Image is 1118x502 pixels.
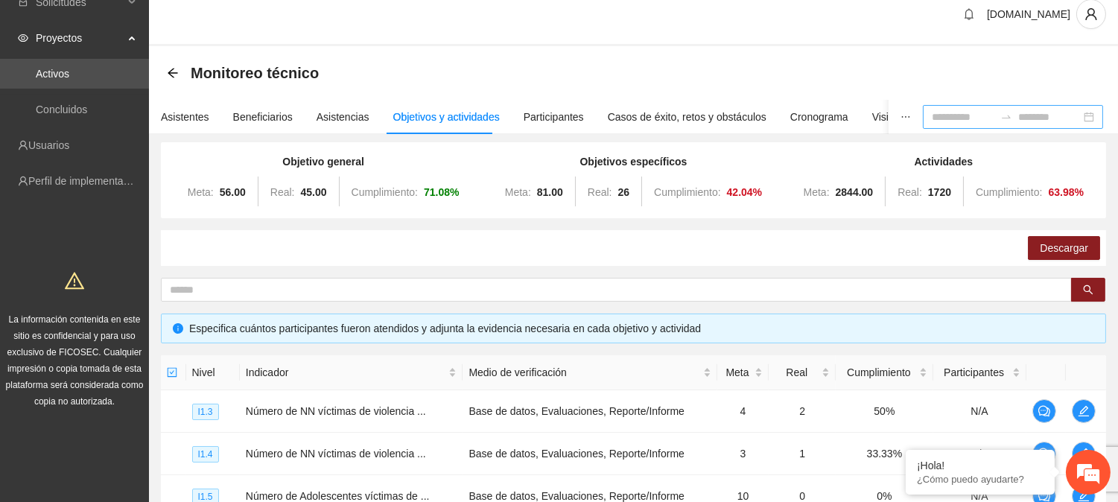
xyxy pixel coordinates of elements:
[36,104,87,115] a: Concluidos
[189,320,1094,337] div: Especifica cuántos participantes fueron atendidos y adjunta la evidencia necesaria en cada objeti...
[270,186,295,198] span: Real:
[580,156,687,168] strong: Objetivos específicos
[958,8,980,20] span: bell
[167,67,179,80] div: Back
[790,109,848,125] div: Cronograma
[608,109,766,125] div: Casos de éxito, retos y obstáculos
[717,433,769,475] td: 3
[244,7,280,43] div: Minimizar ventana de chat en vivo
[898,186,922,198] span: Real:
[1077,7,1105,21] span: user
[240,355,463,390] th: Indicador
[836,186,874,198] strong: 2844.00
[976,186,1042,198] span: Cumplimiento:
[717,390,769,433] td: 4
[1073,448,1095,460] span: edit
[77,76,250,95] div: Chatee con nosotros ahora
[1083,285,1093,296] span: search
[804,186,830,198] span: Meta:
[917,474,1044,485] p: ¿Cómo puedo ayudarte?
[317,109,369,125] div: Asistencias
[191,61,319,85] span: Monitoreo técnico
[1032,442,1056,466] button: comment
[1073,405,1095,417] span: edit
[463,433,717,475] td: Base de datos, Evaluaciones, Reporte/Informe
[28,175,144,187] a: Perfil de implementadora
[769,390,836,433] td: 2
[246,448,426,460] span: Número de NN víctimas de violencia ...
[1071,278,1105,302] button: search
[192,446,219,463] span: I1.4
[424,186,460,198] strong: 71.08 %
[1000,111,1012,123] span: swap-right
[167,67,179,79] span: arrow-left
[188,186,214,198] span: Meta:
[901,112,911,122] span: ellipsis
[18,33,28,43] span: eye
[933,433,1026,475] td: N/A
[352,186,418,198] span: Cumplimiento:
[1032,399,1056,423] button: comment
[654,186,720,198] span: Cumplimiento:
[301,186,327,198] strong: 45.00
[588,186,612,198] span: Real:
[769,433,836,475] td: 1
[836,390,933,433] td: 50%
[933,390,1026,433] td: N/A
[917,460,1044,471] div: ¡Hola!
[933,355,1026,390] th: Participantes
[1040,240,1088,256] span: Descargar
[192,404,219,420] span: I1.3
[872,109,1011,125] div: Visita de campo y entregables
[727,186,763,198] strong: 42.04 %
[717,355,769,390] th: Meta
[537,186,563,198] strong: 81.00
[842,364,915,381] span: Cumplimiento
[86,165,206,316] span: Estamos en línea.
[1072,442,1096,466] button: edit
[939,364,1009,381] span: Participantes
[7,340,284,392] textarea: Escriba su mensaje y pulse “Intro”
[1000,111,1012,123] span: to
[220,186,246,198] strong: 56.00
[167,367,177,378] span: check-square
[618,186,630,198] strong: 26
[28,139,69,151] a: Usuarios
[987,8,1070,20] span: [DOMAIN_NAME]
[463,390,717,433] td: Base de datos, Evaluaciones, Reporte/Informe
[836,433,933,475] td: 33.33%
[393,109,500,125] div: Objetivos y actividades
[282,156,364,168] strong: Objetivo general
[928,186,951,198] strong: 1720
[186,355,240,390] th: Nivel
[233,109,293,125] div: Beneficiarios
[36,68,69,80] a: Activos
[65,271,84,290] span: warning
[769,355,836,390] th: Real
[1072,399,1096,423] button: edit
[173,323,183,334] span: info-circle
[463,355,717,390] th: Medio de verificación
[246,405,426,417] span: Número de NN víctimas de violencia ...
[246,364,446,381] span: Indicador
[915,156,974,168] strong: Actividades
[246,490,430,502] span: Número de Adolescentes víctimas de ...
[775,364,819,381] span: Real
[1073,490,1095,502] span: edit
[723,364,752,381] span: Meta
[36,23,124,53] span: Proyectos
[957,2,981,26] button: bell
[1049,186,1084,198] strong: 63.98 %
[505,186,531,198] span: Meta:
[1028,236,1100,260] button: Descargar
[889,100,923,134] button: ellipsis
[469,364,699,381] span: Medio de verificación
[161,109,209,125] div: Asistentes
[6,314,144,407] span: La información contenida en este sitio es confidencial y para uso exclusivo de FICOSEC. Cualquier...
[836,355,933,390] th: Cumplimiento
[524,109,584,125] div: Participantes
